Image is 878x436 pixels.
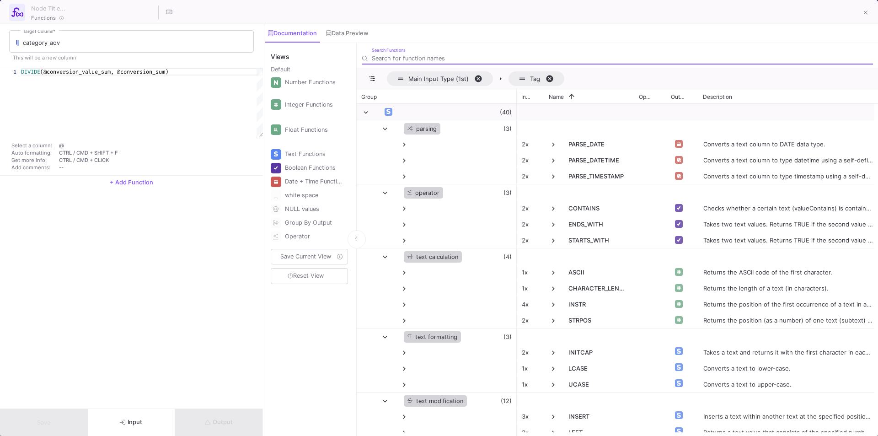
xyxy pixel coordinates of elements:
[40,68,168,75] span: (@conversion_value_sum, @conversion_sum)
[21,68,21,69] textarea: Editor content;Press Alt+F1 for Accessibility Options.
[408,75,469,82] span: Main Input Type (1st)
[271,249,348,264] button: Save Current View
[59,164,64,171] span: --
[503,329,512,345] span: (3)
[285,147,343,161] div: Text Functions
[698,216,878,232] div: Takes two text values. Returns TRUE if the second value is a suffix of the first.
[517,152,544,168] div: 2x
[9,164,57,171] td: Add comments:
[9,149,57,156] td: Auto formatting:
[500,104,512,120] span: (40)
[698,280,878,296] div: Returns the length of a text (in characters).
[698,264,878,280] div: Returns the ASCII code of the first character.
[517,344,544,360] div: 2x
[9,156,57,164] td: Get more info:
[9,54,254,61] p: This will be a new column
[269,175,350,188] button: Date + Time Functions
[387,71,493,86] span: Main Input Type (1st). Press ENTER to sort. Press DELETE to remove
[372,55,873,62] input: Search for function names
[31,14,56,22] span: Functions
[269,161,350,175] button: Boolean Functions
[269,147,350,161] button: Text Functions
[517,376,544,392] div: 1x
[568,168,629,185] span: PARSE_TIMESTAMP
[269,75,350,89] button: Number Functions
[517,216,544,232] div: 2x
[698,376,878,392] div: Converts a text to upper-case.
[698,232,878,248] div: Takes two text values. Returns TRUE if the second value is a prefix of the first.
[59,142,64,149] span: @
[568,216,629,233] span: ENDS_WITH
[285,188,343,202] div: white space
[269,98,350,112] button: Integer Functions
[568,361,629,377] span: LCASE
[387,71,564,86] div: Row Groups
[11,6,23,18] img: function-ui.svg
[568,280,629,297] span: CHARACTER_LENGTH
[517,232,544,248] div: 2x
[503,249,512,265] span: (4)
[120,419,142,425] span: Input
[568,377,629,393] span: UCASE
[88,409,176,436] button: Input
[285,230,343,243] div: Operator
[698,360,878,376] div: Converts a text to lower-case.
[361,93,377,100] span: Group
[110,179,153,186] span: + Add Function
[698,200,878,216] div: Checks whether a certain text (valueContains) is contained within another text (value1). Returns ...
[517,296,544,312] div: 4x
[271,268,348,284] button: Reset View
[404,123,440,135] div: parsing
[517,200,544,216] div: 2x
[503,121,512,137] span: (3)
[269,230,350,243] button: Operator
[288,272,324,279] span: Reset View
[404,395,467,407] div: text modification
[698,152,878,168] div: Converts a text column to type datetime using a self-defined format.
[268,30,316,37] div: Documentation
[568,344,629,361] span: INITCAP
[698,344,878,360] div: Takes a text and returns it with the first character in each word in uppercase.
[517,312,544,328] div: 2x
[285,202,343,216] div: NULL values
[404,251,462,263] div: text calculation
[285,216,343,230] div: Group By Output
[698,296,878,312] div: Returns the position of the first occurrence of a text in another text.
[285,175,343,188] div: Date + Time Functions
[698,408,878,424] div: Inserts a text within another text at the specified position and for a certain number of characters.
[509,71,564,86] span: Tag. Press ENTER to sort. Press DELETE to remove
[530,75,540,82] span: Tag
[269,123,350,137] button: Float Functions
[568,232,629,249] span: STARTS_WITH
[698,312,878,328] div: Returns the position (as a number) of one text (subtext) inside another text (source_text).
[568,152,629,169] span: PARSE_DATETIME
[9,142,57,149] td: Select a column:
[517,168,544,184] div: 2x
[21,68,40,75] span: DIVIDE
[568,200,629,217] span: CONTAINS
[568,296,629,313] span: INSTR
[326,30,368,37] div: Data Preview
[285,123,343,137] div: Float Functions
[517,136,544,152] div: 2x
[404,187,444,199] div: operator
[698,136,878,152] div: Converts a text column to DATE data type.
[285,98,343,112] div: Integer Functions
[59,157,109,163] span: CTRL / CMD + CLICK
[517,280,544,296] div: 1x
[517,360,544,376] div: 1x
[269,202,350,216] button: NULL values
[285,161,343,175] div: Boolean Functions
[160,3,178,22] button: Hotkeys List
[501,393,512,409] span: (12)
[285,75,343,89] div: Number Functions
[14,40,21,46] img: columns.svg
[269,43,352,61] div: Views
[269,188,350,202] button: white space
[521,93,531,100] span: Inputs
[698,168,878,184] div: Converts a text column to type timestamp using a self-defined format.
[269,216,350,230] button: Group By Output
[671,93,685,100] span: Output
[280,253,331,260] span: Save Current View
[503,185,512,201] span: (3)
